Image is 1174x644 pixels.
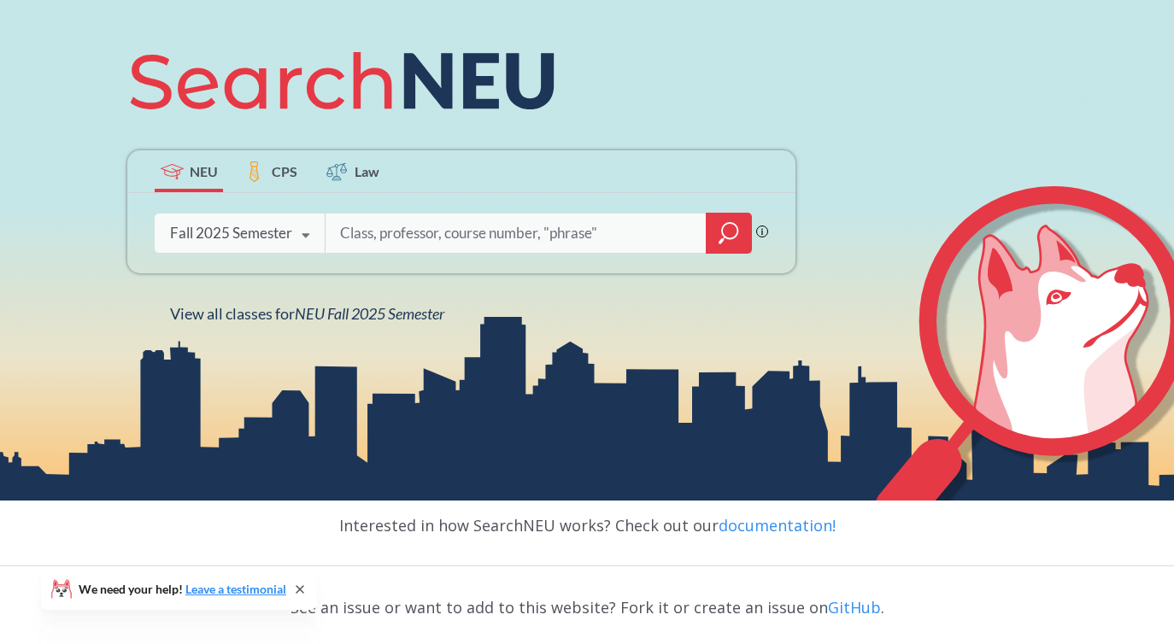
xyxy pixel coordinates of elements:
[719,221,739,245] svg: magnifying glass
[295,304,444,323] span: NEU Fall 2025 Semester
[190,161,218,181] span: NEU
[170,224,292,243] div: Fall 2025 Semester
[355,161,379,181] span: Law
[170,304,444,323] span: View all classes for
[719,515,836,536] a: documentation!
[828,597,881,618] a: GitHub
[272,161,297,181] span: CPS
[706,213,752,254] div: magnifying glass
[338,215,694,251] input: Class, professor, course number, "phrase"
